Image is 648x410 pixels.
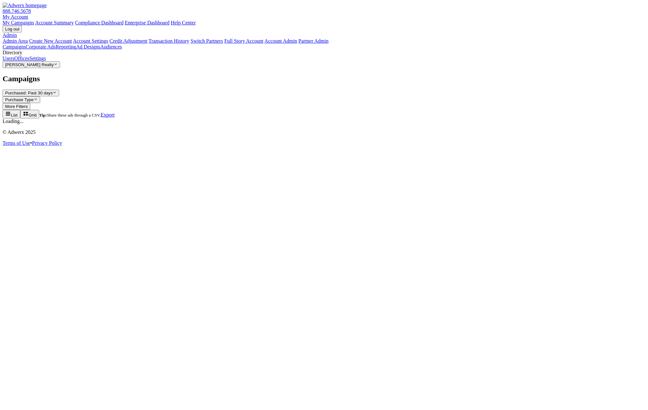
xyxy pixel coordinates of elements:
[14,56,29,61] a: Offices
[29,38,72,44] a: Create New Account
[3,140,30,146] a: Terms of Use
[3,44,26,49] a: Campaigns
[110,38,147,44] a: Credit Adjustment
[56,44,76,49] a: Reporting
[3,32,17,38] a: Admin
[5,91,53,95] span: Purchased: Past 30 days
[3,110,20,118] button: List
[39,113,47,118] b: Tip:
[26,44,56,49] a: Corporate Ads
[76,44,100,49] a: Ad Designs
[3,129,645,135] p: © Adwerx 2025
[3,20,34,25] a: My Campaigns
[3,26,22,32] input: Log out
[125,20,169,25] a: Enterprise Dashboard
[3,14,28,20] a: My Account
[3,118,23,124] span: Loading...
[101,112,115,118] a: Export
[3,74,40,83] span: Campaigns
[3,38,28,44] a: Admin Area
[5,62,54,67] span: [PERSON_NAME] Realty
[29,56,46,61] a: Settings
[75,20,124,25] a: Compliance Dashboard
[35,20,74,25] a: Account Summary
[3,8,31,14] a: 888.746.5678
[191,38,223,44] a: Switch Partners
[39,113,101,118] small: Share these ads through a CSV.
[3,61,60,68] button: [PERSON_NAME] Realty
[3,90,59,96] button: Purchased: Past 30 days
[3,96,40,103] button: Purchase Type
[20,110,39,118] button: Grid
[3,56,14,61] a: Users
[3,140,645,146] div: •
[100,44,122,49] a: Audiences
[11,113,18,118] span: List
[3,103,30,110] button: More Filters
[32,140,62,146] a: Privacy Policy
[224,38,263,44] a: Full Story Account
[5,97,34,102] span: Purchase Type
[73,38,108,44] a: Account Settings
[298,38,329,44] a: Partner Admin
[3,50,645,56] div: Directory
[29,113,37,118] span: Grid
[171,20,196,25] a: Help Center
[264,38,297,44] a: Account Admin
[3,3,47,8] img: Adwerx
[148,38,189,44] a: Transaction History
